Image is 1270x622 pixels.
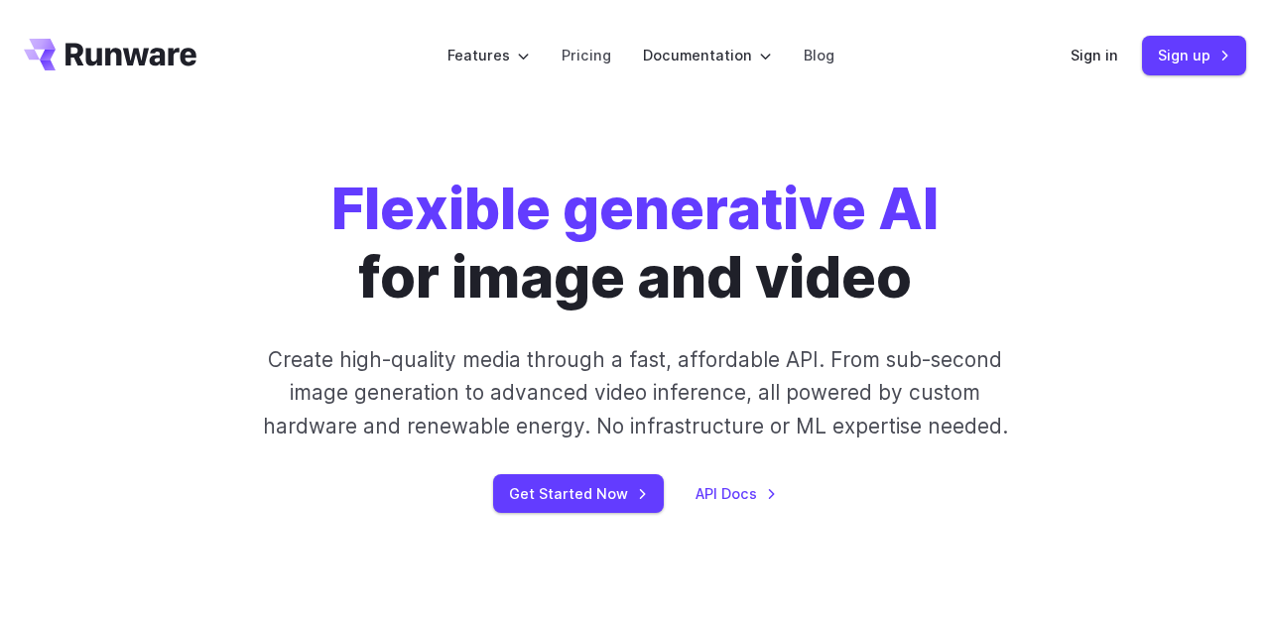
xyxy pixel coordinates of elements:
[331,175,939,311] h1: for image and video
[643,44,772,66] label: Documentation
[244,343,1026,442] p: Create high-quality media through a fast, affordable API. From sub-second image generation to adv...
[562,44,611,66] a: Pricing
[1071,44,1118,66] a: Sign in
[24,39,196,70] a: Go to /
[696,482,777,505] a: API Docs
[331,174,939,243] strong: Flexible generative AI
[493,474,664,513] a: Get Started Now
[804,44,834,66] a: Blog
[447,44,530,66] label: Features
[1142,36,1246,74] a: Sign up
